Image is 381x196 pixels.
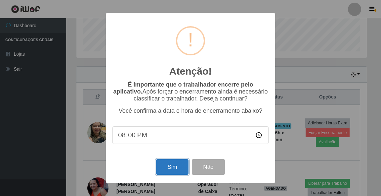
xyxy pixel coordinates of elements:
button: Sim [156,159,188,175]
button: Não [192,159,225,175]
h2: Atenção! [169,65,212,77]
p: Após forçar o encerramento ainda é necessário classificar o trabalhador. Deseja continuar? [112,81,269,102]
b: É importante que o trabalhador encerre pelo aplicativo. [113,81,253,95]
p: Você confirma a data e hora de encerramento abaixo? [112,107,269,114]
